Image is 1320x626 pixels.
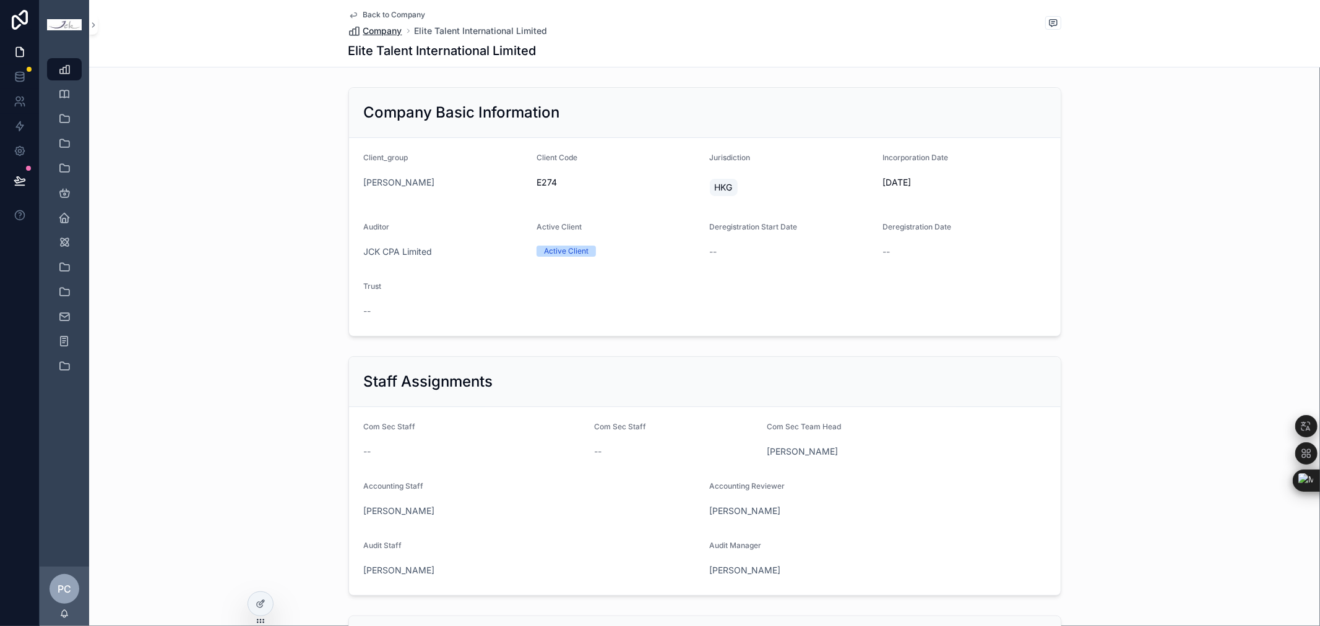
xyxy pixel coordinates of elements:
[364,246,433,258] a: JCK CPA Limited
[364,153,408,162] span: Client_group
[364,281,382,291] span: Trust
[348,42,537,59] h1: Elite Talent International Limited
[544,246,589,257] div: Active Client
[363,25,402,37] span: Company
[364,103,560,122] h2: Company Basic Information
[537,176,700,189] span: E274
[715,181,733,194] span: HKG
[58,581,71,596] span: PC
[537,222,582,231] span: Active Client
[882,176,1046,189] span: [DATE]
[348,10,426,20] a: Back to Company
[364,481,424,491] span: Accounting Staff
[882,222,951,231] span: Deregistration Date
[364,422,416,431] span: Com Sec Staff
[364,541,402,550] span: Audit Staff
[364,505,435,517] a: [PERSON_NAME]
[363,10,426,20] span: Back to Company
[364,564,435,577] a: [PERSON_NAME]
[364,176,435,189] a: [PERSON_NAME]
[767,445,839,458] a: [PERSON_NAME]
[348,25,402,37] a: Company
[364,445,371,458] span: --
[364,222,390,231] span: Auditor
[710,153,751,162] span: Jurisdiction
[709,564,780,577] a: [PERSON_NAME]
[40,49,89,393] div: scrollable content
[882,153,948,162] span: Incorporation Date
[537,153,577,162] span: Client Code
[710,222,798,231] span: Deregistration Start Date
[594,445,602,458] span: --
[709,541,761,550] span: Audit Manager
[767,422,842,431] span: Com Sec Team Head
[415,25,548,37] a: Elite Talent International Limited
[882,246,890,258] span: --
[594,422,646,431] span: Com Sec Staff
[47,19,82,31] img: App logo
[364,372,493,392] h2: Staff Assignments
[364,305,371,317] span: --
[709,481,785,491] span: Accounting Reviewer
[710,246,717,258] span: --
[709,505,780,517] a: [PERSON_NAME]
